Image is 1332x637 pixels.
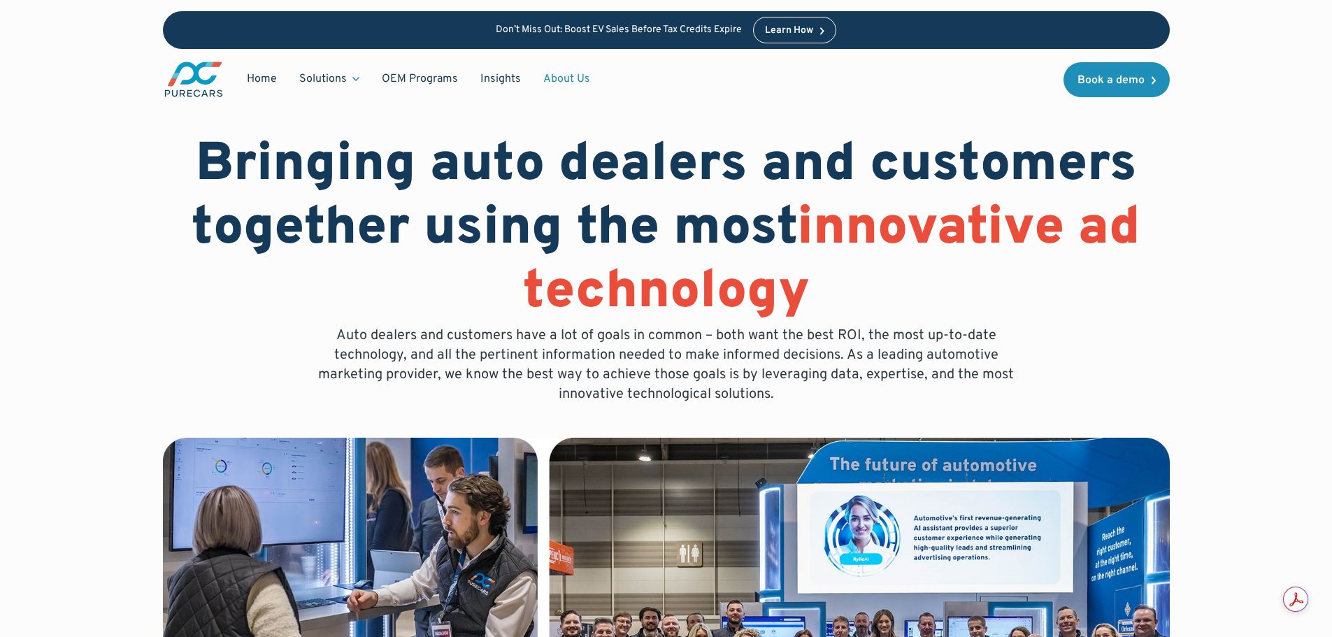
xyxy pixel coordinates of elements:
[469,66,532,92] a: Insights
[496,24,742,36] p: Don’t Miss Out: Boost EV Sales Before Tax Credits Expire
[1064,62,1170,97] a: Book a demo
[288,66,371,92] div: Solutions
[308,326,1024,404] p: Auto dealers and customers have a lot of goals in common – both want the best ROI, the most up-to...
[1077,75,1145,86] div: Book a demo
[523,196,1141,327] span: innovative ad technology
[753,17,836,43] a: Learn How
[163,134,1170,326] h1: Bringing auto dealers and customers together using the most
[371,66,469,92] a: OEM Programs
[532,66,601,92] a: About Us
[765,26,813,36] div: Learn How
[163,60,224,99] img: purecars logo
[236,66,288,92] a: Home
[299,71,347,87] div: Solutions
[163,60,224,99] a: main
